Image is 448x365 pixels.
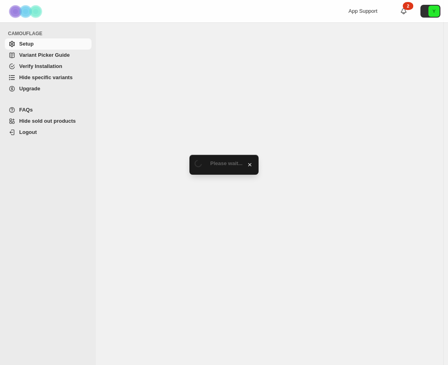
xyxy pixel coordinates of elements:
[5,104,92,116] a: FAQs
[19,86,40,92] span: Upgrade
[5,50,92,61] a: Variant Picker Guide
[19,41,34,47] span: Setup
[5,83,92,94] a: Upgrade
[19,52,70,58] span: Variant Picker Guide
[19,118,76,124] span: Hide sold out products
[6,0,46,22] img: Camouflage
[400,7,408,15] a: 2
[432,9,436,14] text: Y
[403,2,413,10] div: 2
[8,30,92,37] span: CAMOUFLAGE
[19,107,33,113] span: FAQs
[5,72,92,83] a: Hide specific variants
[5,61,92,72] a: Verify Installation
[348,8,377,14] span: App Support
[5,38,92,50] a: Setup
[19,129,37,135] span: Logout
[5,116,92,127] a: Hide sold out products
[5,127,92,138] a: Logout
[19,74,73,80] span: Hide specific variants
[210,160,243,166] span: Please wait...
[428,6,440,17] span: Avatar with initials Y
[19,63,62,69] span: Verify Installation
[420,5,440,18] button: Avatar with initials Y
